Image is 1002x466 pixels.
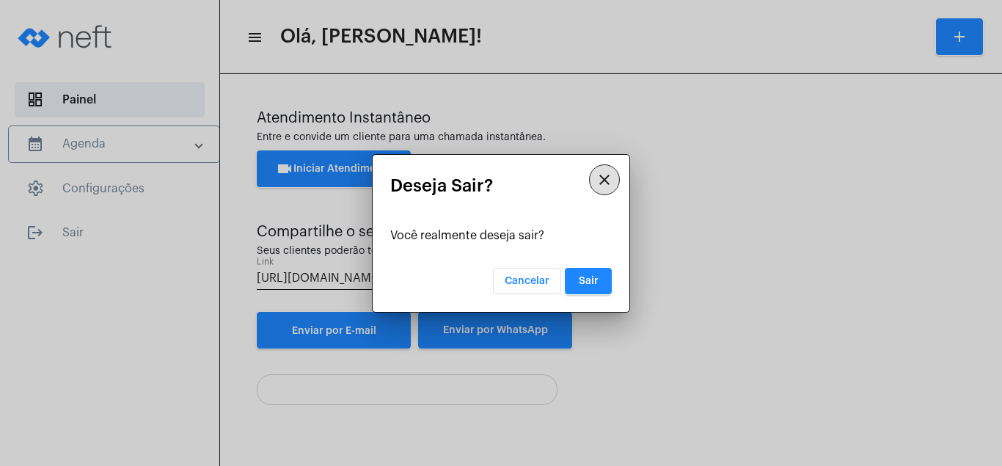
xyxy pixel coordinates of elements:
[505,276,549,286] span: Cancelar
[596,171,613,189] mat-icon: close
[579,276,599,286] span: Sair
[565,268,612,294] button: Sair
[390,229,612,242] div: Você realmente deseja sair?
[493,268,561,294] button: Cancelar
[390,176,612,195] mat-card-title: Deseja Sair?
